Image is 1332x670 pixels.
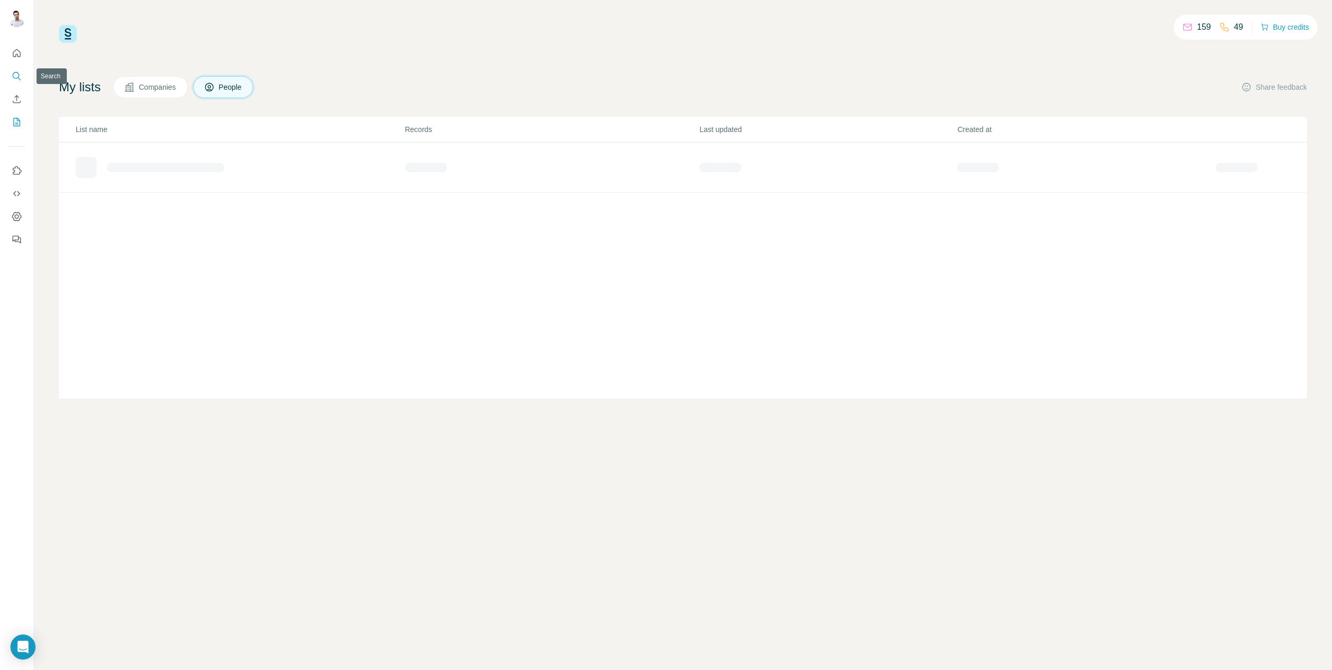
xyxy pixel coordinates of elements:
p: 159 [1197,21,1211,33]
span: People [219,82,243,92]
button: Buy credits [1260,20,1309,34]
button: My lists [8,113,25,131]
p: Records [405,124,699,135]
button: Use Surfe on LinkedIn [8,161,25,180]
span: Companies [139,82,177,92]
button: Quick start [8,44,25,63]
button: Enrich CSV [8,90,25,109]
div: Open Intercom Messenger [10,635,35,660]
p: 49 [1234,21,1243,33]
button: Search [8,67,25,86]
p: Last updated [699,124,956,135]
button: Use Surfe API [8,184,25,203]
img: Surfe Logo [59,25,77,43]
button: Share feedback [1241,82,1307,92]
p: Created at [957,124,1214,135]
button: Dashboard [8,207,25,226]
button: Feedback [8,230,25,249]
img: Avatar [8,10,25,27]
h4: My lists [59,79,101,95]
p: List name [76,124,404,135]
